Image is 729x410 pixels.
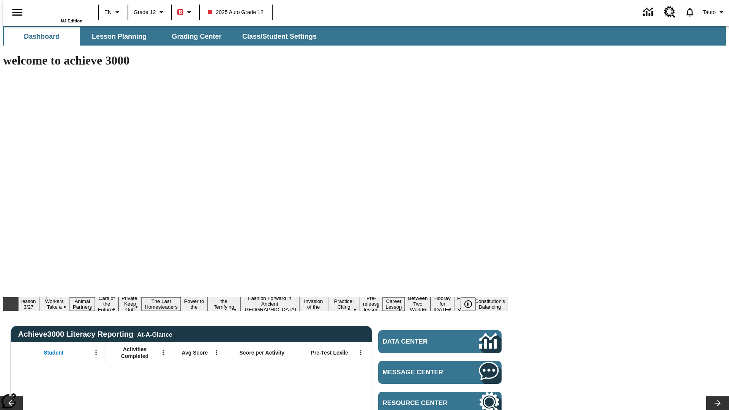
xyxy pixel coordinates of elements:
[33,3,82,23] div: Home
[81,27,157,46] button: Lesson Planning
[240,349,285,356] span: Score per Activity
[660,2,680,22] a: Resource Center, Will open in new tab
[299,292,328,317] button: Slide 10 The Invasion of the Free CD
[6,1,28,24] button: Open side menu
[461,297,483,311] div: Pause
[405,294,431,314] button: Slide 14 Between Two Worlds
[44,349,63,356] span: Student
[706,396,729,410] button: Lesson carousel, Next
[211,347,222,358] button: Open Menu
[360,294,383,314] button: Slide 12 Pre-release lesson
[383,399,456,407] span: Resource Center
[95,294,118,314] button: Slide 4 Cars of the Future?
[159,27,235,46] button: Grading Center
[3,26,726,46] div: SubNavbar
[104,8,112,16] span: EN
[208,8,263,16] span: 2025 Auto Grade 12
[134,8,156,16] span: Grade 12
[383,338,454,345] span: Data Center
[242,32,317,41] span: Class/Student Settings
[3,27,323,46] div: SubNavbar
[181,349,208,356] span: Avg Score
[101,5,125,19] button: Language: EN, Select a language
[703,8,716,16] span: Tauto
[4,27,80,46] button: Dashboard
[18,292,39,317] button: Slide 1 Test lesson 3/27 en
[137,330,172,338] div: At-A-Glance
[454,294,472,314] button: Slide 16 Point of View
[208,292,240,317] button: Slide 8 Attack of the Terrifying Tomatoes
[328,292,360,317] button: Slide 11 Mixed Practice: Citing Evidence
[431,294,454,314] button: Slide 15 Hooray for Constitution Day!
[118,294,142,314] button: Slide 5 Private! Keep Out!
[92,32,147,41] span: Lesson Planning
[378,330,502,353] a: Data Center
[158,347,169,358] button: Open Menu
[461,297,476,311] button: Pause
[181,292,208,317] button: Slide 7 Solar Power to the People
[378,361,502,384] a: Message Center
[383,297,405,311] button: Slide 13 Career Lesson
[355,347,366,358] button: Open Menu
[18,330,172,339] span: Achieve3000 Literacy Reporting
[174,5,197,19] button: Boost Class color is red. Change class color
[383,369,456,376] span: Message Center
[33,3,82,19] a: Home
[131,5,169,19] button: Grade: Grade 12, Select a grade
[240,294,299,314] button: Slide 9 Fashion Forward in Ancient Rome
[172,32,221,41] span: Grading Center
[3,54,508,68] h1: welcome to achieve 3000
[24,32,60,41] span: Dashboard
[236,27,323,46] button: Class/Student Settings
[639,2,660,23] a: Data Center
[680,2,700,22] a: Notifications
[178,7,182,17] span: B
[70,297,95,311] button: Slide 3 Animal Partners
[311,349,349,356] span: Pre-Test Lexile
[39,292,70,317] button: Slide 2 Labor Day: Workers Take a Stand
[90,347,102,358] button: Open Menu
[142,297,181,311] button: Slide 6 The Last Homesteaders
[61,19,82,23] span: NJ Edition
[700,5,729,19] button: Profile/Settings
[110,346,160,360] span: Activities Completed
[472,292,508,317] button: Slide 17 The Constitution's Balancing Act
